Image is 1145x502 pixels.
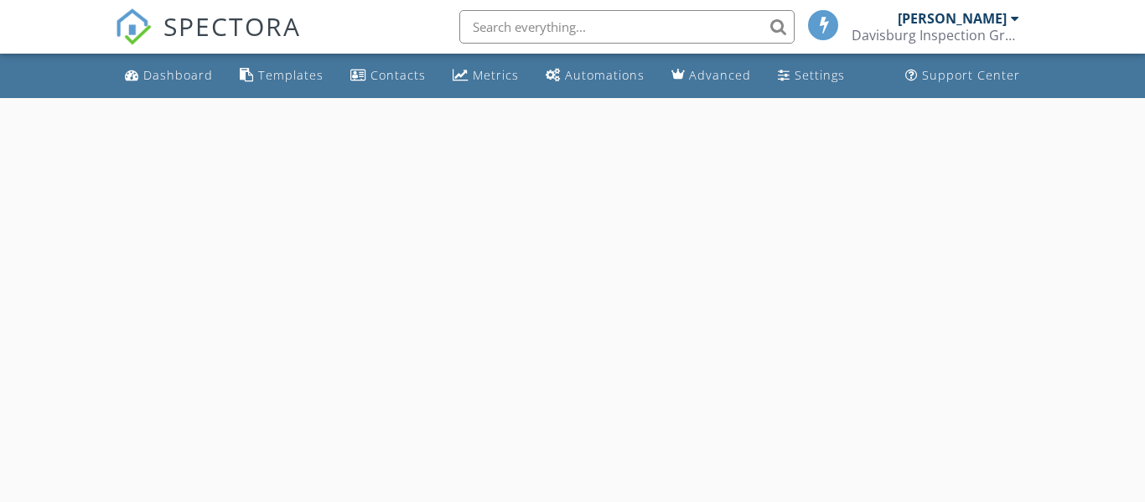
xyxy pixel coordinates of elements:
div: Davisburg Inspection Group [852,27,1019,44]
a: Templates [233,60,330,91]
div: Automations [565,67,645,83]
div: Support Center [922,67,1020,83]
a: Settings [771,60,852,91]
a: Advanced [665,60,758,91]
a: Metrics [446,60,526,91]
div: Metrics [473,67,519,83]
a: Dashboard [118,60,220,91]
div: [PERSON_NAME] [898,10,1007,27]
img: The Best Home Inspection Software - Spectora [115,8,152,45]
div: Templates [258,67,324,83]
a: Contacts [344,60,433,91]
div: Advanced [689,67,751,83]
input: Search everything... [459,10,795,44]
div: Contacts [370,67,426,83]
a: Automations (Basic) [539,60,651,91]
a: SPECTORA [115,23,301,58]
span: SPECTORA [163,8,301,44]
a: Support Center [899,60,1027,91]
div: Dashboard [143,67,213,83]
div: Settings [795,67,845,83]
